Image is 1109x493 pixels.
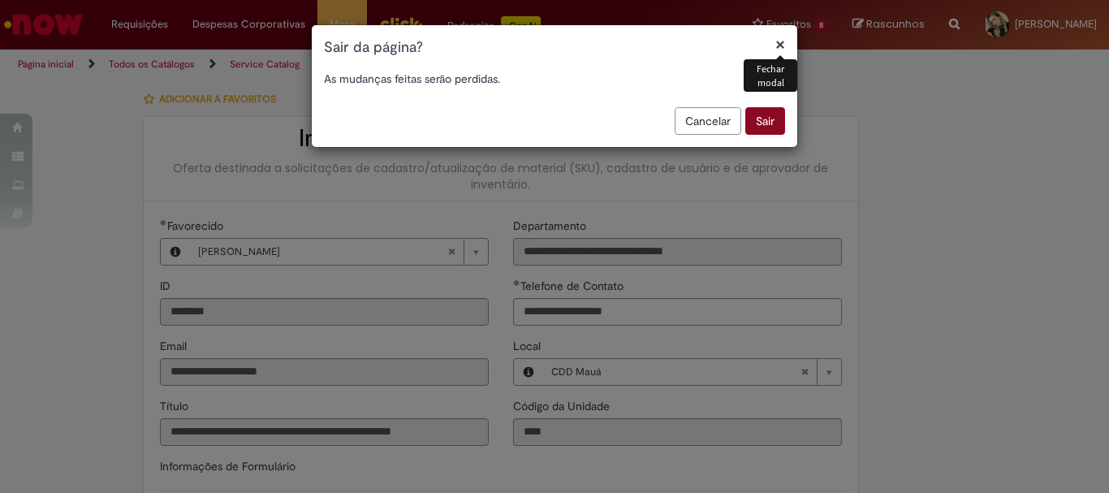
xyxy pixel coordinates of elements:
p: As mudanças feitas serão perdidas. [324,71,785,87]
button: Sair [745,107,785,135]
button: Cancelar [675,107,741,135]
div: Fechar modal [744,59,797,92]
button: Fechar modal [775,36,785,53]
h1: Sair da página? [324,37,785,58]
